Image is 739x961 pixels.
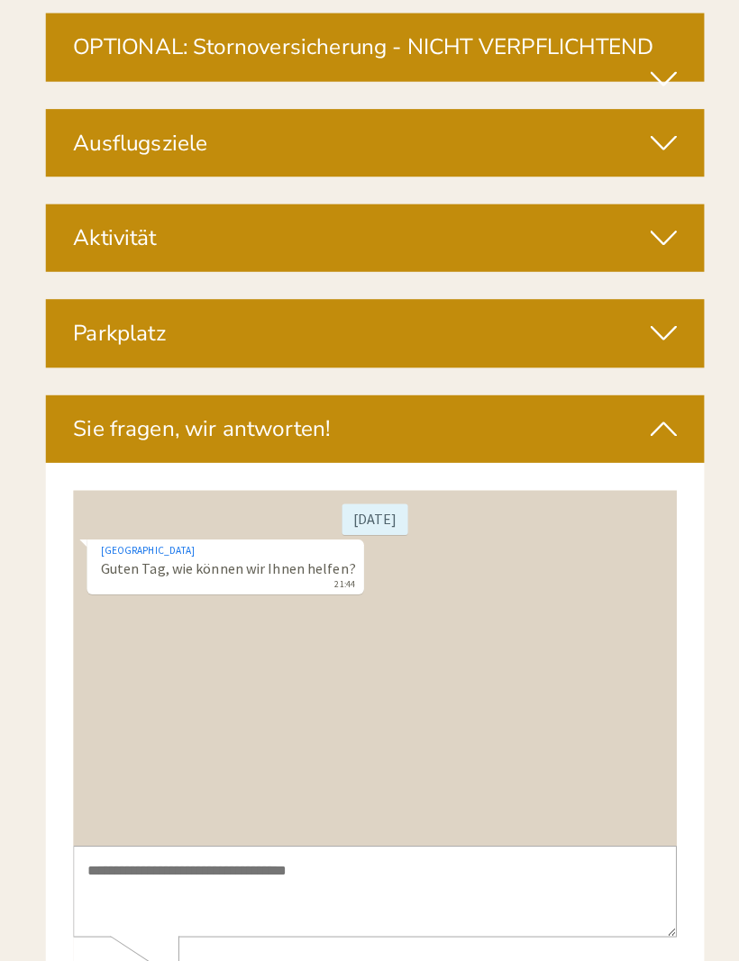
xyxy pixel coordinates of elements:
[45,389,694,456] div: Sie fragen, wir antworten!
[45,107,694,174] div: Ausflugsziele
[487,475,595,506] button: Senden
[45,13,694,79] div: OPTIONAL: Stornoversicherung - NICHT VERPFLICHTEND
[45,201,694,267] div: Aktivität
[45,295,694,361] div: Parkplatz
[27,87,278,100] small: 21:44
[27,52,278,67] div: [GEOGRAPHIC_DATA]
[14,49,287,104] div: Guten Tag, wie können wir Ihnen helfen?
[265,14,330,44] div: [DATE]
